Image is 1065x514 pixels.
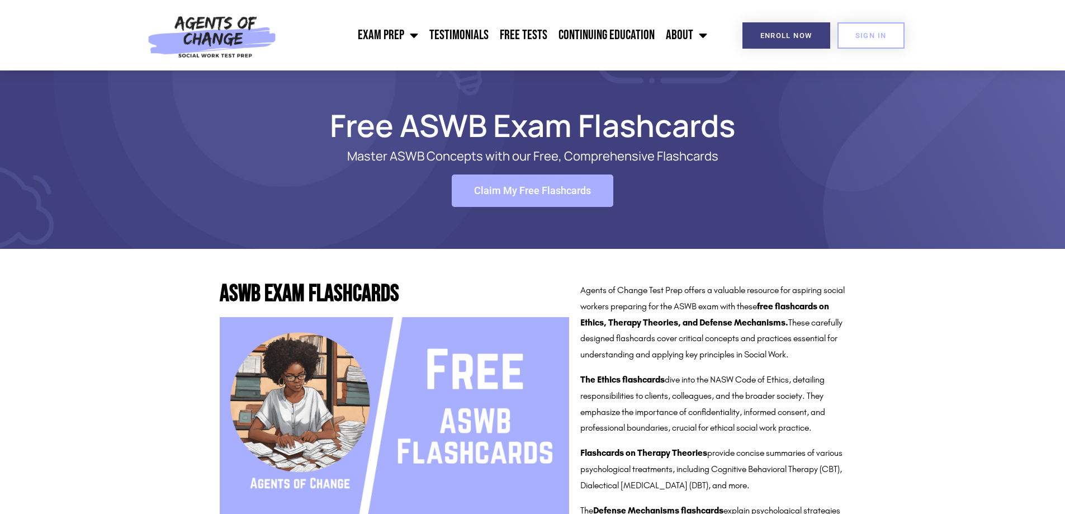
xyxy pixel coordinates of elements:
[760,32,812,39] span: Enroll Now
[580,445,845,493] p: provide concise summaries of various psychological treatments, including Cognitive Behavioral The...
[220,282,569,306] h2: ASWB Exam Flashcards
[494,21,553,49] a: Free Tests
[214,112,851,138] h1: Free ASWB Exam Flashcards
[580,301,829,328] strong: free flashcards on Ethics, Therapy Theories, and Defense Mechanisms.
[553,21,660,49] a: Continuing Education
[424,21,494,49] a: Testimonials
[580,447,707,458] strong: Flashcards on Therapy Theories
[352,21,424,49] a: Exam Prep
[474,186,591,196] span: Claim My Free Flashcards
[855,32,887,39] span: SIGN IN
[580,282,845,363] p: Agents of Change Test Prep offers a valuable resource for aspiring social workers preparing for t...
[259,149,807,163] p: Master ASWB Concepts with our Free, Comprehensive Flashcards
[452,175,613,207] a: Claim My Free Flashcards
[837,22,905,49] a: SIGN IN
[742,22,830,49] a: Enroll Now
[660,21,713,49] a: About
[580,374,665,385] strong: The Ethics flashcards
[580,372,845,436] p: dive into the NASW Code of Ethics, detailing responsibilities to clients, colleagues, and the bro...
[282,21,713,49] nav: Menu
